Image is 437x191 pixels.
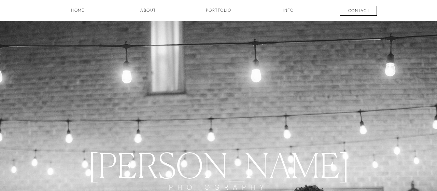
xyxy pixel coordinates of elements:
[53,7,103,19] a: HOME
[61,145,376,183] a: [PERSON_NAME]
[193,7,244,19] a: Portfolio
[334,8,384,16] a: contact
[131,7,165,19] a: about
[271,7,306,19] a: INFO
